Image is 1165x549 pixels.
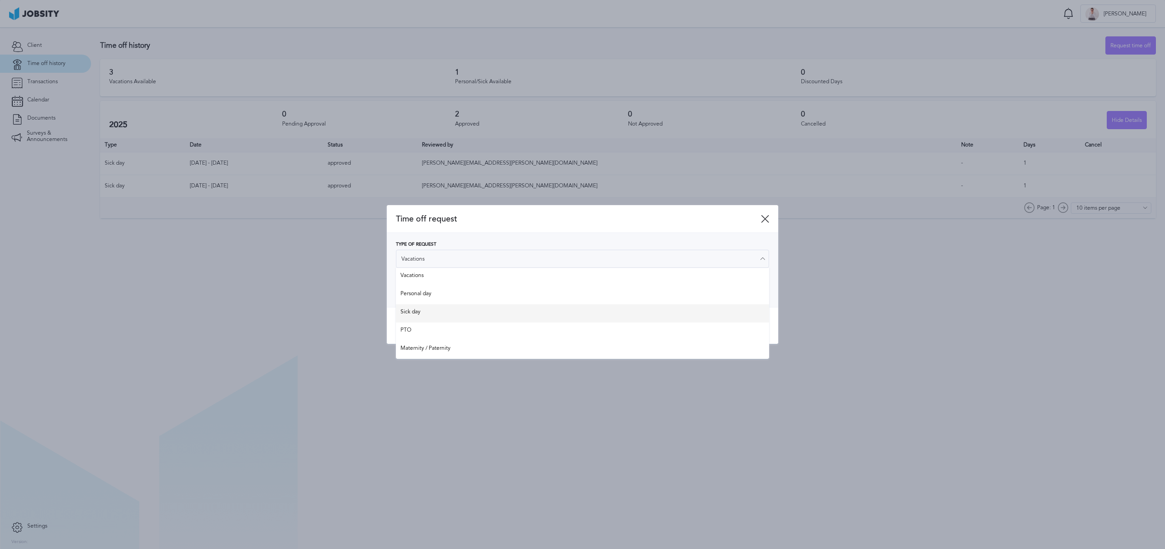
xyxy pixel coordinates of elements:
[400,327,765,336] span: PTO
[400,272,765,282] span: Vacations
[400,345,765,354] span: Maternity / Paternity
[396,242,436,247] span: Type of Request
[396,214,761,224] span: Time off request
[400,309,765,318] span: Sick day
[400,291,765,300] span: Personal day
